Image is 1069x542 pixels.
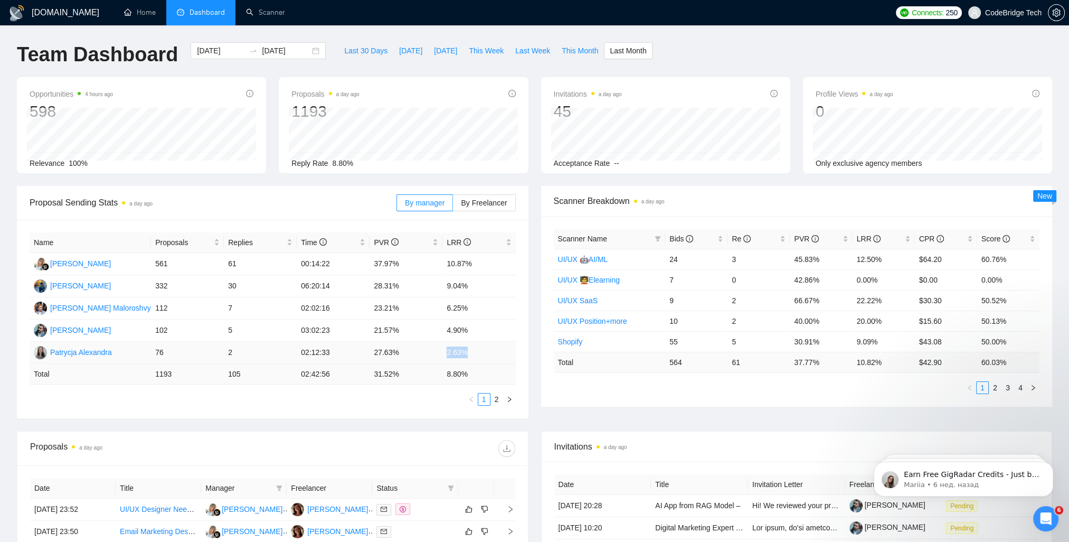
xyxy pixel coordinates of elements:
a: 2 [491,394,503,405]
td: 30.91% [790,331,852,352]
img: c188FxzDhO5E56_NlwAr36FdT1wLMfji5Jw8GtvGcsTb34KkdLqeYyRYq1uININpLT [849,521,863,535]
td: $43.08 [915,331,977,352]
td: 60.76% [977,249,1039,269]
span: By Freelancer [461,199,507,207]
th: Manager [201,478,287,499]
td: 76 [151,342,224,364]
td: 10.87% [442,253,515,275]
span: right [506,396,513,403]
td: 0 [727,269,790,290]
span: user [971,9,978,16]
a: AV[PERSON_NAME] [291,527,368,535]
a: AV[PERSON_NAME] [291,504,368,513]
span: Profile Views [816,88,893,100]
img: AV [291,503,304,516]
a: 3 [1002,382,1014,394]
a: UI/UX 🧑‍🏫Elearning [558,276,620,284]
img: logo [8,5,25,22]
button: This Week [463,42,509,59]
a: UI/UX Designer Needed for Lean MVP Development [120,505,292,513]
img: gigradar-bm.png [213,531,221,538]
a: UI/UX Position+more [558,317,627,325]
div: [PERSON_NAME] [307,503,368,515]
span: filter [446,480,456,496]
td: 4.90% [442,320,515,342]
td: 61 [727,352,790,372]
th: Title [116,478,201,499]
div: 45 [554,101,622,122]
td: 2 [727,290,790,311]
a: SA[PERSON_NAME] [34,281,111,289]
img: DM [34,302,47,315]
a: KK[PERSON_NAME] [34,325,111,334]
li: Next Page [503,393,516,406]
span: Last Week [515,45,550,57]
td: 30 [224,275,297,297]
a: 1 [977,382,988,394]
span: 8.80% [333,159,354,167]
span: Manager [205,482,272,494]
span: Opportunities [30,88,113,100]
li: 2 [989,381,1001,394]
td: 03:02:23 [297,320,370,342]
button: left [465,393,478,406]
td: 0.00% [977,269,1039,290]
td: 2 [224,342,297,364]
th: Freelancer [287,478,372,499]
a: homeHome [124,8,156,17]
th: Freelancer [845,474,942,495]
span: filter [274,480,285,496]
span: New [1037,192,1052,200]
a: Email Marketing Designer [120,527,204,536]
span: Last 30 Days [344,45,387,57]
button: like [462,525,475,538]
span: dashboard [177,8,184,16]
td: Digital Marketing Expert Wanted, Wordpress, Canva, High Level [651,517,748,539]
span: mail [381,528,387,535]
td: 10 [665,311,727,331]
time: a day ago [79,445,102,451]
a: [PERSON_NAME] [849,501,925,509]
span: like [465,527,472,536]
span: info-circle [246,90,253,97]
img: gigradar-bm.png [213,509,221,516]
a: PAPatrycja Alexandra [34,348,112,356]
p: Message from Mariia, sent 6 нед. назад [46,41,182,50]
td: 112 [151,297,224,320]
td: 50.00% [977,331,1039,352]
td: 40.00% [790,311,852,331]
div: 0 [816,101,893,122]
li: 3 [1001,381,1014,394]
td: 20.00% [853,311,915,331]
td: 24 [665,249,727,269]
input: End date [262,45,310,57]
span: right [1030,385,1036,391]
td: $0.00 [915,269,977,290]
a: AK[PERSON_NAME] [34,259,111,267]
span: LRR [447,238,471,247]
td: 561 [151,253,224,275]
span: filter [276,485,282,491]
td: AI App from RAG Model – [651,495,748,517]
button: Last Week [509,42,556,59]
span: setting [1048,8,1064,17]
span: info-circle [873,235,881,242]
td: 37.77 % [790,352,852,372]
time: a day ago [604,444,627,450]
img: SA [34,279,47,293]
span: info-circle [743,235,751,242]
span: Replies [228,237,285,248]
td: 06:20:14 [297,275,370,297]
a: searchScanner [246,8,285,17]
span: Pending [946,522,978,534]
span: info-circle [686,235,693,242]
td: 564 [665,352,727,372]
span: info-circle [811,235,819,242]
td: 37.97% [370,253,442,275]
td: $ 42.90 [915,352,977,372]
li: 2 [490,393,503,406]
td: 7 [665,269,727,290]
div: [PERSON_NAME] [50,280,111,292]
span: Relevance [30,159,64,167]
